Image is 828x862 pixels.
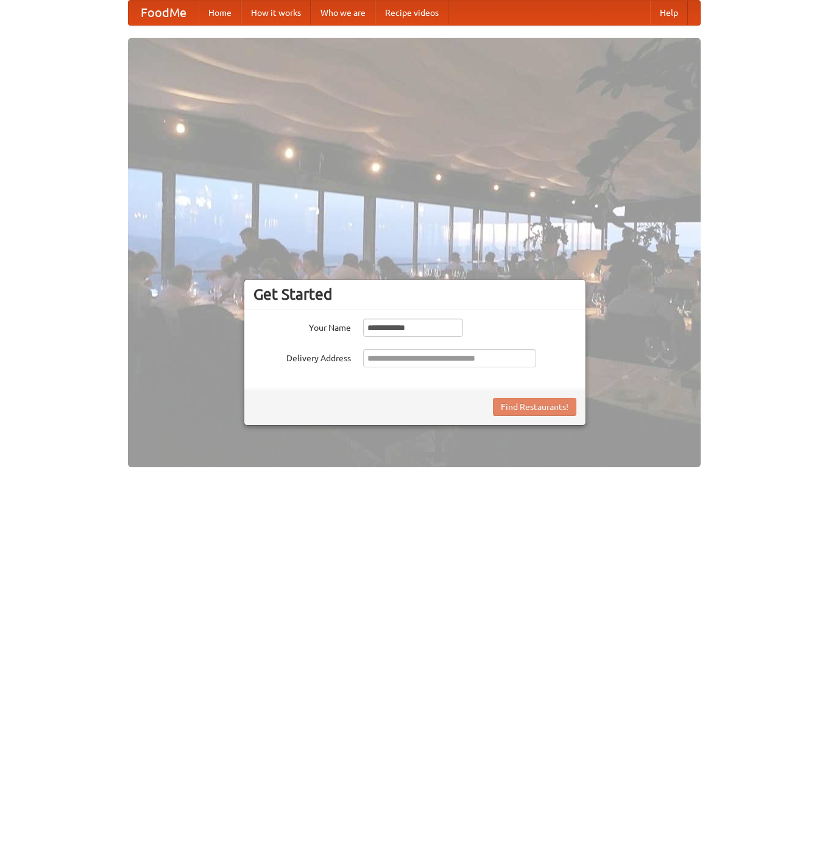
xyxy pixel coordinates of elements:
[375,1,448,25] a: Recipe videos
[253,285,576,303] h3: Get Started
[253,349,351,364] label: Delivery Address
[199,1,241,25] a: Home
[253,319,351,334] label: Your Name
[650,1,688,25] a: Help
[493,398,576,416] button: Find Restaurants!
[241,1,311,25] a: How it works
[311,1,375,25] a: Who we are
[129,1,199,25] a: FoodMe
